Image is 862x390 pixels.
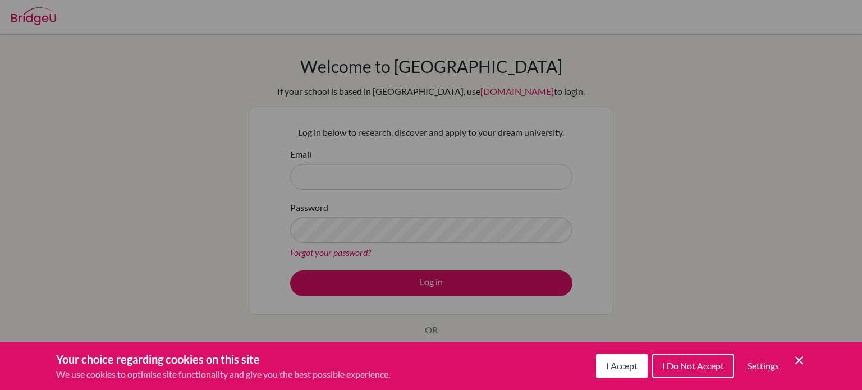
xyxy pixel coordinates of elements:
button: Save and close [792,354,806,367]
span: I Do Not Accept [662,360,724,371]
button: I Do Not Accept [652,354,734,378]
button: I Accept [596,354,648,378]
p: We use cookies to optimise site functionality and give you the best possible experience. [56,368,390,381]
h3: Your choice regarding cookies on this site [56,351,390,368]
span: Settings [748,360,779,371]
span: I Accept [606,360,638,371]
button: Settings [739,355,788,377]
